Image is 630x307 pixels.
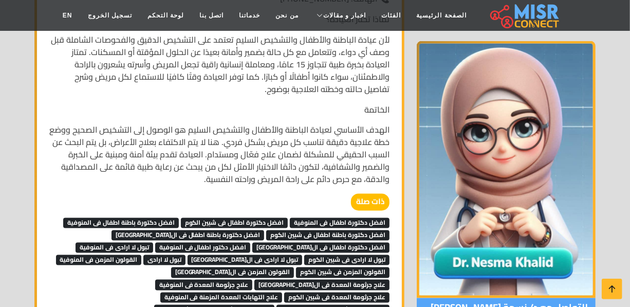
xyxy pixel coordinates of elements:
span: القولون المزمن فى ال[GEOGRAPHIC_DATA] [171,267,294,278]
a: افضل دكتورة اطفال فى ال[GEOGRAPHIC_DATA] [252,239,390,255]
span: افضل دكتورة باطنة اطفال فى ال[GEOGRAPHIC_DATA] [112,230,265,241]
span: افضل دكتورة اطفال فى ال[GEOGRAPHIC_DATA] [252,243,390,253]
span: تبول لا ارادى فى ال[GEOGRAPHIC_DATA] [188,255,303,265]
a: القولون المزمن فى ال[GEOGRAPHIC_DATA] [171,264,294,279]
a: تبول لا ارادى فى شبين الكوم [304,251,390,267]
strong: ذات صلة [351,194,390,211]
span: افضل دكتور اطفال فى المنوفية [155,243,251,253]
a: افضل دكتورة باطنة اطفال فى المنوفية [63,214,179,230]
p: الهدف الأساسي لعيادة الباطنة والأطفال والتشخيص السليم هو الوصول إلى التشخيص الصحيح ووضع خطة علاجي... [49,124,390,186]
a: خدماتنا [232,6,268,25]
a: تبول لا ارادى [143,251,186,267]
a: افضل دكتورة باطنة اطفال فى ال[GEOGRAPHIC_DATA] [112,227,265,242]
a: افضل دكتورة باطنة اطفال فى شبين الكوم [266,227,390,242]
img: د/ نسمة خالد الغلبان [417,41,596,298]
span: تبول لا ارادى فى المنوفية [76,243,153,253]
a: علاج جرثومة المعدة فى شبين الكوم [284,289,390,304]
a: افضل دكتور اطفال فى المنوفية [155,239,251,255]
span: افضل دكتورة باطنة اطفال فى المنوفية [63,218,179,228]
span: افضل دكتورة اطفال فى المنوفية [290,218,390,228]
a: تبول لا ارادى فى ال[GEOGRAPHIC_DATA] [188,251,303,267]
a: علاج جرثومة المعدة فى المنوفية [155,277,253,292]
a: علاج التهابات المعدة المزمنة فى المنوفية [160,289,283,304]
span: علاج جرثومة المعدة فى المنوفية [155,280,253,290]
a: لوحة التحكم [140,6,192,25]
img: main.misr_connect [490,3,559,28]
span: اخبار و مقالات [323,11,366,20]
a: القولون المزمن فى شبين الكوم [296,264,390,279]
span: علاج جرثومة المعدة فى شبين الكوم [284,293,390,303]
span: تبول لا ارادى [143,255,186,265]
a: تسجيل الخروج [80,6,140,25]
span: علاج جرثومة المعدة فى ال[GEOGRAPHIC_DATA] [254,280,390,290]
p: الخاتمة [49,103,390,116]
a: اخبار و مقالات [306,6,374,25]
span: القولون المزمن فى شبين الكوم [296,267,390,278]
a: من نحن [268,6,306,25]
a: اتصل بنا [192,6,231,25]
a: افضل دكتورة اطفال فى شبين الكوم [181,214,288,230]
a: EN [55,6,80,25]
a: افضل دكتورة اطفال فى المنوفية [290,214,390,230]
span: القولون المزمن فى المنوفية [56,255,142,265]
span: علاج التهابات المعدة المزمنة فى المنوفية [160,293,283,303]
a: تبول لا ارادى فى المنوفية [76,239,153,255]
span: افضل دكتورة باطنة اطفال فى شبين الكوم [266,230,390,241]
span: تبول لا ارادى فى شبين الكوم [304,255,390,265]
a: الصفحة الرئيسية [409,6,474,25]
p: لأن عيادة الباطنة والأطفال والتشخيص السليم تعتمد على التشخيص الدقيق والفحوصات الشاملة قبل وصف أي ... [49,33,390,95]
a: القولون المزمن فى المنوفية [56,251,142,267]
a: علاج جرثومة المعدة فى ال[GEOGRAPHIC_DATA] [254,277,390,292]
a: الفئات [374,6,409,25]
span: افضل دكتورة اطفال فى شبين الكوم [181,218,288,228]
